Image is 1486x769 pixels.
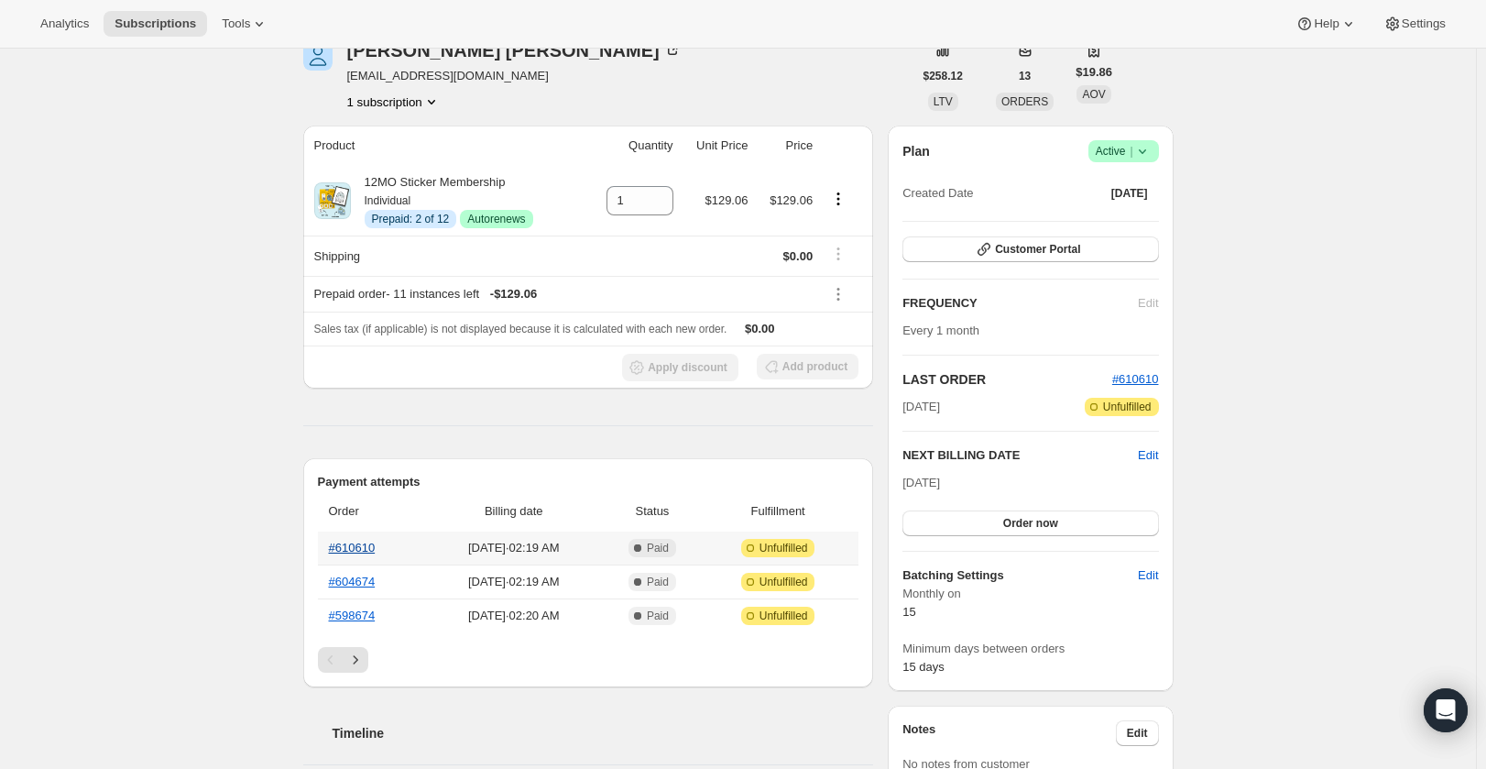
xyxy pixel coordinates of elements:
span: LTV [934,95,953,108]
span: Created Date [902,184,973,203]
span: Tools [222,16,250,31]
span: Edit [1127,726,1148,741]
h2: Payment attempts [318,473,859,491]
span: Sales tax (if applicable) is not displayed because it is calculated with each new order. [314,323,727,335]
span: Minimum days between orders [902,640,1158,658]
span: 15 [902,605,915,619]
span: $19.86 [1076,63,1112,82]
span: Autorenews [467,212,525,226]
th: Price [753,126,818,166]
button: Shipping actions [824,244,853,264]
a: #610610 [1112,372,1159,386]
span: Prepaid: 2 of 12 [372,212,450,226]
button: Customer Portal [902,236,1158,262]
button: Product actions [347,93,441,111]
span: Status [607,502,697,521]
th: Shipping [303,236,585,276]
span: Analytics [40,16,89,31]
th: Unit Price [679,126,754,166]
button: Edit [1138,446,1158,465]
span: Unfulfilled [759,541,808,555]
nav: Pagination [318,647,859,673]
small: Individual [365,194,411,207]
div: Open Intercom Messenger [1424,688,1468,732]
span: [DATE] · 02:20 AM [432,607,596,625]
span: Order now [1003,516,1058,531]
th: Order [318,491,426,532]
button: Product actions [824,189,853,209]
a: #604674 [329,575,376,588]
span: ORDERS [1001,95,1048,108]
span: [DATE] [1111,186,1148,201]
h2: Plan [902,142,930,160]
button: Analytics [29,11,100,37]
span: Help [1314,16,1338,31]
span: Every 1 month [902,324,979,337]
span: $0.00 [783,249,814,263]
div: [PERSON_NAME] [PERSON_NAME] [347,41,682,60]
th: Product [303,126,585,166]
button: #610610 [1112,370,1159,389]
span: [DATE] · 02:19 AM [432,539,596,557]
button: Next [343,647,368,673]
button: Order now [902,511,1158,536]
span: $129.06 [770,193,813,207]
span: Paid [647,541,669,555]
button: Settings [1372,11,1457,37]
span: [DATE] [902,476,940,489]
h6: Batching Settings [902,566,1138,585]
span: [DATE] [902,398,940,416]
h2: Timeline [333,724,874,742]
th: Quantity [585,126,679,166]
span: $258.12 [923,69,963,83]
button: [DATE] [1100,181,1159,206]
a: #610610 [329,541,376,555]
span: AOV [1082,88,1105,101]
span: Unfulfilled [759,575,808,589]
button: 13 [1008,63,1042,89]
span: Monthly on [902,585,1158,603]
button: Help [1284,11,1368,37]
span: Billing date [432,502,596,521]
span: Settings [1402,16,1446,31]
span: - $129.06 [490,285,537,303]
button: Edit [1127,561,1169,590]
span: Paid [647,609,669,623]
span: Sara Spoden [303,41,333,71]
div: Prepaid order - 11 instances left [314,285,814,303]
button: $258.12 [912,63,974,89]
h3: Notes [902,720,1116,746]
span: Unfulfilled [1103,400,1152,414]
span: Subscriptions [115,16,196,31]
span: Paid [647,575,669,589]
span: $129.06 [705,193,748,207]
h2: LAST ORDER [902,370,1112,389]
span: [DATE] · 02:19 AM [432,573,596,591]
div: 12MO Sticker Membership [351,173,533,228]
h2: FREQUENCY [902,294,1138,313]
span: Fulfillment [708,502,847,521]
img: product img [314,182,351,219]
span: Unfulfilled [759,609,808,623]
span: [EMAIL_ADDRESS][DOMAIN_NAME] [347,67,682,85]
button: Edit [1116,720,1159,746]
a: #598674 [329,609,376,622]
button: Subscriptions [104,11,207,37]
h2: NEXT BILLING DATE [902,446,1138,465]
span: Customer Portal [995,242,1080,257]
span: | [1130,144,1132,159]
span: $0.00 [745,322,775,335]
span: 13 [1019,69,1031,83]
span: Active [1096,142,1152,160]
button: Tools [211,11,279,37]
span: Edit [1138,566,1158,585]
span: 15 days [902,660,945,674]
